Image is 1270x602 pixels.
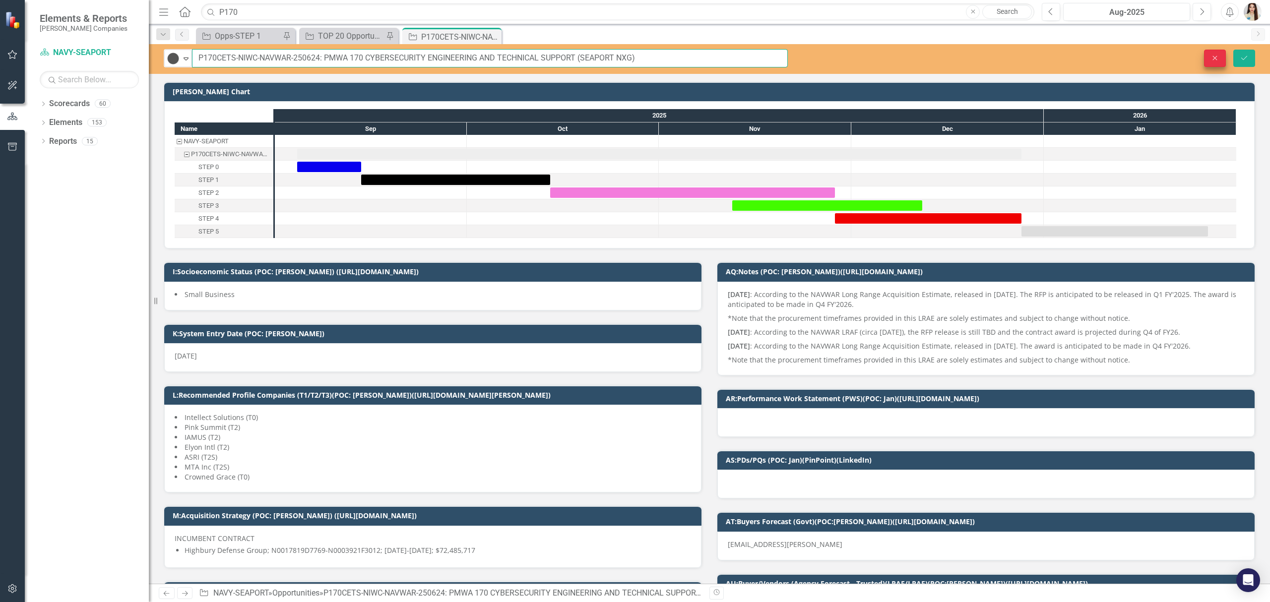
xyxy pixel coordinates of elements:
[835,213,1021,224] div: Task: Start date: 2025-11-28 End date: 2025-12-28
[198,225,219,238] div: STEP 5
[175,174,273,186] div: Task: Start date: 2025-09-14 End date: 2025-10-14
[728,290,1244,311] p: : According to the NAVWAR Long Range Acquisition Estimate, released in [DATE]. The RFP is anticip...
[95,100,111,108] div: 60
[1044,109,1236,122] div: 2026
[275,122,467,135] div: Sep
[175,225,273,238] div: STEP 5
[199,588,702,599] div: » »
[185,472,250,482] span: Crowned Grace (T0)
[201,3,1034,21] input: Search ClearPoint...
[185,290,235,299] span: Small Business
[175,534,691,543] p: INCUMBENT CONTRACT
[40,47,139,59] a: NAVY-SEAPORT
[1044,122,1236,135] div: Jan
[1063,3,1190,21] button: Aug-2025
[198,212,219,225] div: STEP 4
[173,88,1250,95] h3: [PERSON_NAME] Chart
[275,109,1044,122] div: 2025
[175,161,273,174] div: STEP 0
[175,135,273,148] div: NAVY-SEAPORT
[175,122,273,135] div: Name
[175,174,273,186] div: STEP 1
[297,149,1021,159] div: Task: Start date: 2025-09-04 End date: 2025-12-28
[185,432,220,442] span: IAMUS (T2)
[87,119,107,127] div: 153
[198,186,219,199] div: STEP 2
[467,122,659,135] div: Oct
[191,148,270,161] div: P170CETS-NIWC-NAVWAR-250624: PMWA 170 CYBERSECURITY ENGINEERING AND TECHNICAL SUPPORT (SEAPORT NXG)
[173,512,697,519] h3: M:Acquisition Strategy (POC: [PERSON_NAME]) ([URL][DOMAIN_NAME])
[323,588,760,598] div: P170CETS-NIWC-NAVWAR-250624: PMWA 170 CYBERSECURITY ENGINEERING AND TECHNICAL SUPPORT (SEAPORT NXG)
[175,199,273,212] div: Task: Start date: 2025-11-12 End date: 2025-12-12
[213,588,268,598] a: NAVY-SEAPORT
[185,442,229,452] span: Elyon Intl (T2)
[167,53,179,64] img: Tracked
[421,31,499,43] div: P170CETS-NIWC-NAVWAR-250624: PMWA 170 CYBERSECURITY ENGINEERING AND TECHNICAL SUPPORT (SEAPORT NXG)
[728,353,1244,365] p: *Note that the procurement timeframes provided in this LRAE are solely estimates and subject to c...
[728,327,750,337] strong: [DATE]
[173,268,697,275] h3: I:Socioeconomic Status (POC: [PERSON_NAME]) ([URL][DOMAIN_NAME])
[297,162,361,172] div: Task: Start date: 2025-09-04 End date: 2025-09-14
[49,98,90,110] a: Scorecards
[5,11,22,29] img: ClearPoint Strategy
[726,268,1250,275] h3: AQ:Notes (POC: [PERSON_NAME])([URL][DOMAIN_NAME])
[361,175,550,185] div: Task: Start date: 2025-09-14 End date: 2025-10-14
[728,290,750,299] strong: [DATE]
[175,135,273,148] div: Task: NAVY-SEAPORT Start date: 2025-09-04 End date: 2025-09-05
[726,580,1250,587] h3: AU:Buyer/Vendors (Agency Forecast - Trusted)(LRAF/LRAE)(POC:[PERSON_NAME])([URL][DOMAIN_NAME])
[175,186,273,199] div: Task: Start date: 2025-10-14 End date: 2025-11-28
[175,148,273,161] div: P170CETS-NIWC-NAVWAR-250624: PMWA 170 CYBERSECURITY ENGINEERING AND TECHNICAL SUPPORT (SEAPORT NXG)
[185,413,258,422] span: Intellect Solutions (T0)
[198,174,219,186] div: STEP 1
[1021,226,1208,237] div: Task: Start date: 2025-12-28 End date: 2026-01-27
[659,122,851,135] div: Nov
[198,161,219,174] div: STEP 0
[40,24,127,32] small: [PERSON_NAME] Companies
[726,395,1250,402] h3: AR:Performance Work Statement (PWS)(POC: Jan)([URL][DOMAIN_NAME])
[198,30,280,42] a: Opps-STEP 1
[550,187,835,198] div: Task: Start date: 2025-10-14 End date: 2025-11-28
[173,391,697,399] h3: L:Recommended Profile Companies (T1/T2/T3)(POC: [PERSON_NAME])([URL][DOMAIN_NAME][PERSON_NAME])
[175,212,273,225] div: STEP 4
[272,588,319,598] a: Opportunities
[728,341,750,351] strong: [DATE]
[175,148,273,161] div: Task: Start date: 2025-09-04 End date: 2025-12-28
[215,30,280,42] div: Opps-STEP 1
[40,71,139,88] input: Search Below...
[851,122,1044,135] div: Dec
[82,137,98,145] div: 15
[185,452,217,462] span: ASRI (T2S)
[49,136,77,147] a: Reports
[185,545,691,555] p: Highbury Defense Group; N0017819D7769-N0003921F3012; [DATE]-[DATE]; $72,485,717
[185,462,229,472] span: MTA Inc (T2S)
[175,212,273,225] div: Task: Start date: 2025-11-28 End date: 2025-12-28
[173,330,697,337] h3: K:System Entry Date (POC: [PERSON_NAME])
[175,351,197,361] span: [DATE]
[40,12,127,24] span: Elements & Reports
[726,456,1250,464] h3: AS:PDs/PQs (POC: Jan)(PinPoint)(LinkedIn)
[318,30,383,42] div: TOP 20 Opportunities ([DATE] Process)
[732,200,922,211] div: Task: Start date: 2025-11-12 End date: 2025-12-12
[302,30,383,42] a: TOP 20 Opportunities ([DATE] Process)
[192,49,788,67] input: This field is required
[1244,3,1262,21] img: Janieva Castro
[175,199,273,212] div: STEP 3
[728,325,1244,339] p: : According to the NAVWAR LRAF (circa [DATE]), the RFP release is still TBD and the contract awar...
[726,518,1250,525] h3: AT:Buyers Forecast (Govt)(POC:[PERSON_NAME])([URL][DOMAIN_NAME])
[175,186,273,199] div: STEP 2
[1236,568,1260,592] div: Open Intercom Messenger
[728,339,1244,353] p: : According to the NAVWAR Long Range Acquisition Estimate, released in [DATE]. The award is antic...
[184,135,229,148] div: NAVY-SEAPORT
[185,422,240,432] span: Pink Summit (T2)
[728,540,1244,549] p: [EMAIL_ADDRESS][PERSON_NAME]
[728,311,1244,325] p: *Note that the procurement timeframes provided in this LRAE are solely estimates and subject to c...
[198,199,219,212] div: STEP 3
[49,117,82,128] a: Elements
[982,5,1032,19] a: Search
[175,161,273,174] div: Task: Start date: 2025-09-04 End date: 2025-09-14
[1067,6,1187,18] div: Aug-2025
[175,225,273,238] div: Task: Start date: 2025-12-28 End date: 2026-01-27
